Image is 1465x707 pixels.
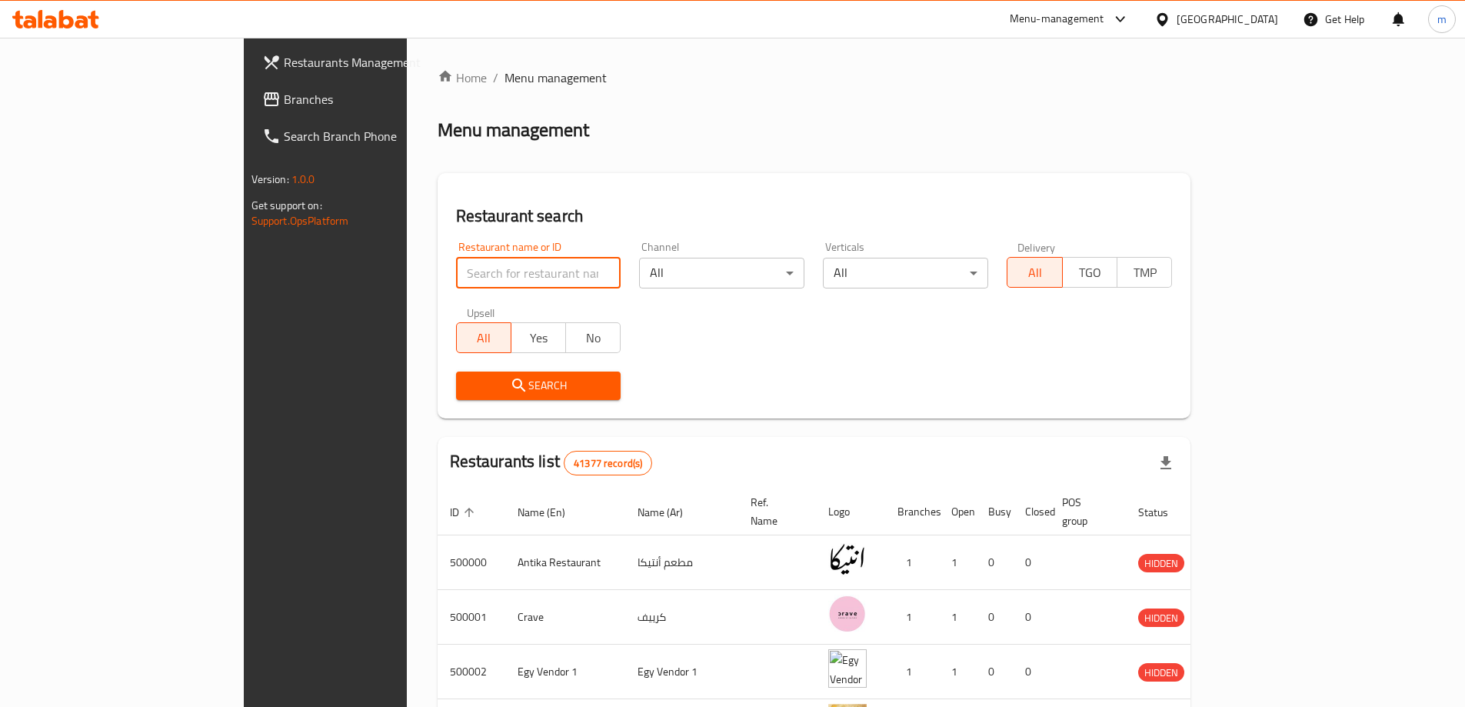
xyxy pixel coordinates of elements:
[976,535,1013,590] td: 0
[1013,489,1050,535] th: Closed
[250,118,488,155] a: Search Branch Phone
[625,645,738,699] td: Egy Vendor 1
[284,53,476,72] span: Restaurants Management
[1013,535,1050,590] td: 0
[638,503,703,522] span: Name (Ar)
[1013,645,1050,699] td: 0
[885,489,939,535] th: Branches
[1069,262,1111,284] span: TGO
[467,307,495,318] label: Upsell
[518,503,585,522] span: Name (En)
[251,211,349,231] a: Support.OpsPlatform
[1138,554,1184,572] div: HIDDEN
[625,590,738,645] td: كرييف
[456,205,1173,228] h2: Restaurant search
[939,645,976,699] td: 1
[1147,445,1184,482] div: Export file
[511,322,566,353] button: Yes
[976,590,1013,645] td: 0
[504,68,607,87] span: Menu management
[939,489,976,535] th: Open
[1062,257,1117,288] button: TGO
[885,535,939,590] td: 1
[456,372,621,400] button: Search
[572,327,614,349] span: No
[438,118,589,142] h2: Menu management
[939,590,976,645] td: 1
[438,68,1191,87] nav: breadcrumb
[468,376,609,395] span: Search
[976,489,1013,535] th: Busy
[564,451,652,475] div: Total records count
[1138,555,1184,572] span: HIDDEN
[1138,609,1184,627] div: HIDDEN
[450,503,479,522] span: ID
[251,195,322,215] span: Get support on:
[505,535,625,590] td: Antika Restaurant
[1117,257,1172,288] button: TMP
[456,322,511,353] button: All
[828,595,867,633] img: Crave
[1138,609,1184,627] span: HIDDEN
[251,169,289,189] span: Version:
[1017,242,1056,252] label: Delivery
[751,493,797,530] span: Ref. Name
[639,258,804,288] div: All
[885,645,939,699] td: 1
[505,590,625,645] td: Crave
[450,450,653,475] h2: Restaurants list
[284,127,476,145] span: Search Branch Phone
[463,327,505,349] span: All
[1138,503,1188,522] span: Status
[291,169,315,189] span: 1.0.0
[976,645,1013,699] td: 0
[250,81,488,118] a: Branches
[456,258,621,288] input: Search for restaurant name or ID..
[505,645,625,699] td: Egy Vendor 1
[565,322,621,353] button: No
[816,489,885,535] th: Logo
[1138,664,1184,682] span: HIDDEN
[518,327,560,349] span: Yes
[250,44,488,81] a: Restaurants Management
[1177,11,1278,28] div: [GEOGRAPHIC_DATA]
[564,456,651,471] span: 41377 record(s)
[885,590,939,645] td: 1
[1010,10,1104,28] div: Menu-management
[828,649,867,688] img: Egy Vendor 1
[1138,663,1184,682] div: HIDDEN
[1124,262,1166,284] span: TMP
[1437,11,1447,28] span: m
[823,258,988,288] div: All
[1062,493,1107,530] span: POS group
[828,540,867,579] img: Antika Restaurant
[493,68,498,87] li: /
[625,535,738,590] td: مطعم أنتيكا
[1014,262,1056,284] span: All
[284,90,476,108] span: Branches
[1007,257,1062,288] button: All
[939,535,976,590] td: 1
[1013,590,1050,645] td: 0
